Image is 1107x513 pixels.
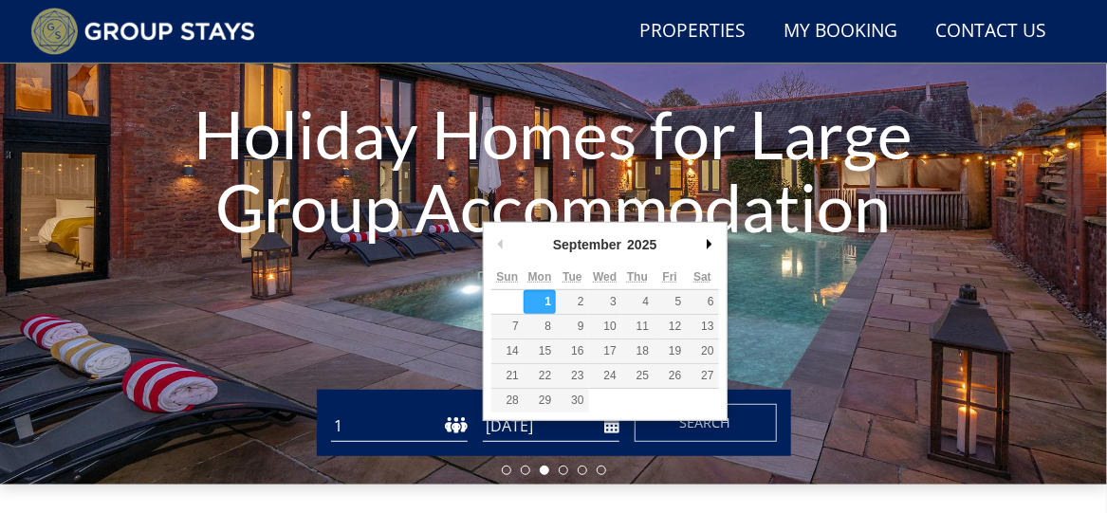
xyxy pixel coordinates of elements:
button: 26 [654,364,686,388]
input: Arrival Date [483,411,619,442]
a: My Booking [776,10,905,53]
span: Search [680,413,731,431]
abbr: Friday [663,270,677,284]
button: 9 [556,315,588,339]
button: 16 [556,339,588,363]
button: 11 [621,315,654,339]
button: 19 [654,339,686,363]
div: September [550,230,624,259]
button: Previous Month [491,230,510,259]
button: 15 [524,339,556,363]
abbr: Saturday [693,270,711,284]
button: 20 [686,339,718,363]
abbr: Monday [528,270,552,284]
button: 8 [524,315,556,339]
button: Next Month [700,230,719,259]
button: 2 [556,290,588,314]
a: Properties [632,10,753,53]
div: 2025 [624,230,659,259]
button: 27 [686,364,718,388]
button: 25 [621,364,654,388]
button: 22 [524,364,556,388]
button: 3 [589,290,621,314]
button: 12 [654,315,686,339]
button: 18 [621,339,654,363]
a: Contact Us [928,10,1054,53]
img: Group Stays [30,8,255,55]
button: 21 [491,364,524,388]
button: 23 [556,364,588,388]
button: 4 [621,290,654,314]
abbr: Sunday [496,270,518,284]
h1: Holiday Homes for Large Group Accommodation [166,60,941,282]
button: 30 [556,389,588,412]
button: 13 [686,315,718,339]
button: 6 [686,290,718,314]
button: 1 [524,290,556,314]
button: 7 [491,315,524,339]
button: 5 [654,290,686,314]
button: 17 [589,339,621,363]
button: 14 [491,339,524,363]
abbr: Tuesday [563,270,581,284]
abbr: Wednesday [593,270,617,284]
button: 28 [491,389,524,412]
button: Search [635,404,777,442]
button: 24 [589,364,621,388]
button: 10 [589,315,621,339]
abbr: Thursday [627,270,648,284]
button: 29 [524,389,556,412]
